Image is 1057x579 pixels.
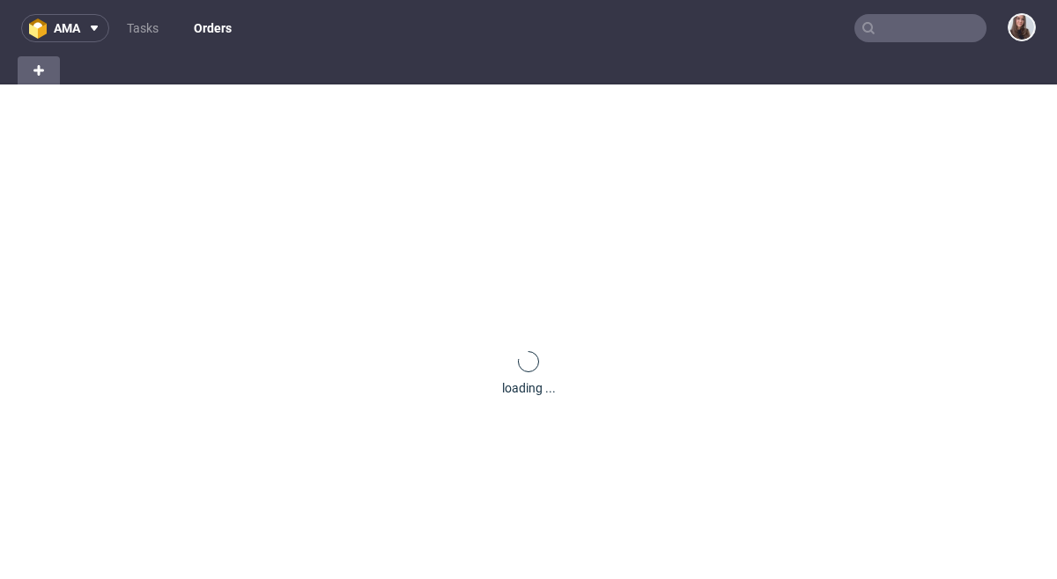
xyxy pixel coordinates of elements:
[29,18,54,39] img: logo
[54,22,80,34] span: ama
[1009,15,1034,40] img: Sandra Beśka
[21,14,109,42] button: ama
[116,14,169,42] a: Tasks
[502,379,556,397] div: loading ...
[183,14,242,42] a: Orders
